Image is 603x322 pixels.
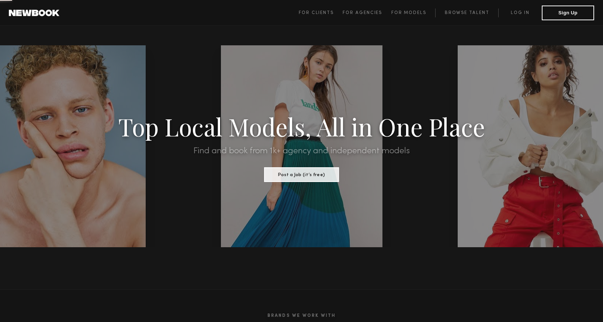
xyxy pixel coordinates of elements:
span: For Agencies [343,11,382,15]
span: For Models [391,11,426,15]
a: For Agencies [343,8,391,17]
h1: Top Local Models, All in One Place [45,115,558,138]
a: For Models [391,8,436,17]
a: Post a Job (it’s free) [264,170,339,178]
a: Log in [498,8,542,17]
button: Sign Up [542,6,594,20]
span: For Clients [299,11,334,15]
a: For Clients [299,8,343,17]
button: Post a Job (it’s free) [264,167,339,182]
h2: Find and book from 1k+ agency and independent models [45,147,558,155]
a: Browse Talent [435,8,498,17]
